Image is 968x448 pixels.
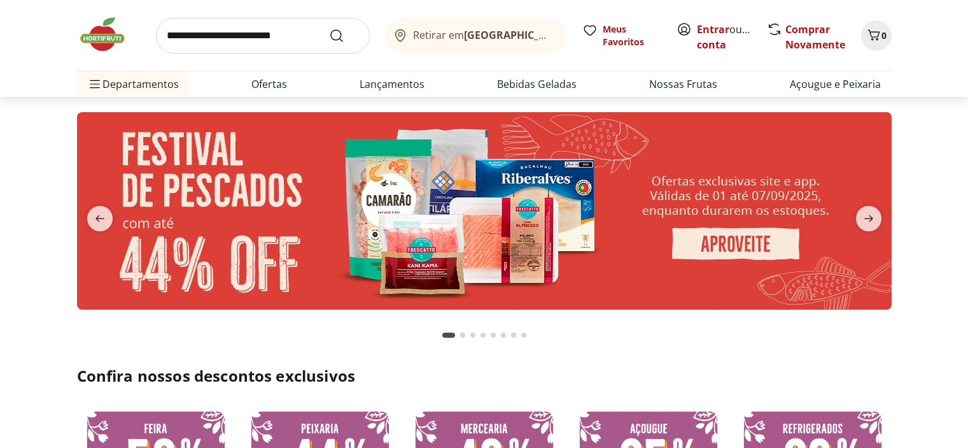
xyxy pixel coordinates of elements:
button: Carrinho [861,20,892,51]
a: Criar conta [697,22,767,52]
a: Açougue e Peixaria [790,76,881,92]
button: next [846,206,892,231]
a: Nossas Frutas [649,76,717,92]
a: Entrar [697,22,729,36]
button: Retirar em[GEOGRAPHIC_DATA]/[GEOGRAPHIC_DATA] [385,18,567,54]
span: Departamentos [87,69,179,99]
span: 0 [881,29,887,41]
b: [GEOGRAPHIC_DATA]/[GEOGRAPHIC_DATA] [464,28,678,42]
a: Lançamentos [360,76,424,92]
img: pescados [77,112,892,310]
button: Go to page 8 from fs-carousel [519,320,529,350]
button: Current page from fs-carousel [440,320,458,350]
button: previous [77,206,123,231]
button: Go to page 2 from fs-carousel [458,320,468,350]
button: Go to page 3 from fs-carousel [468,320,478,350]
span: Retirar em [413,29,554,41]
button: Submit Search [329,28,360,43]
button: Menu [87,69,102,99]
a: Ofertas [251,76,287,92]
button: Go to page 5 from fs-carousel [488,320,498,350]
span: Meus Favoritos [603,23,661,48]
button: Go to page 7 from fs-carousel [509,320,519,350]
input: search [156,18,370,54]
span: ou [697,22,754,52]
button: Go to page 4 from fs-carousel [478,320,488,350]
a: Meus Favoritos [582,23,661,48]
a: Comprar Novamente [785,22,845,52]
a: Bebidas Geladas [497,76,577,92]
img: Hortifruti [77,15,141,54]
h2: Confira nossos descontos exclusivos [77,366,892,386]
button: Go to page 6 from fs-carousel [498,320,509,350]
